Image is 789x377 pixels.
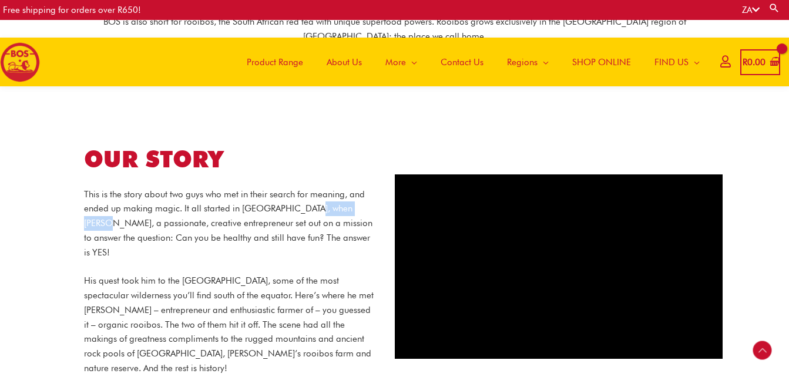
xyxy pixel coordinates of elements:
a: Regions [495,38,560,86]
nav: Site Navigation [226,38,711,86]
a: Search button [768,2,780,14]
h1: OUR STORY [84,143,377,176]
span: FIND US [654,45,689,80]
a: SHOP ONLINE [560,38,643,86]
span: Product Range [247,45,303,80]
a: More [374,38,429,86]
p: His quest took him to the [GEOGRAPHIC_DATA], some of the most spectacular wilderness you’ll find ... [84,274,377,375]
p: This is the story about two guys who met in their search for meaning, and ended up making magic. ... [84,187,377,260]
span: About Us [327,45,362,80]
span: Regions [507,45,538,80]
a: View Shopping Cart, empty [740,49,780,76]
a: ZA [742,5,760,15]
p: BOS is also short for rooibos, the South African red tea with unique superfood powers. Rooibos gr... [95,15,694,44]
a: About Us [315,38,374,86]
span: More [385,45,406,80]
bdi: 0.00 [743,57,766,68]
span: SHOP ONLINE [572,45,631,80]
a: Product Range [235,38,315,86]
iframe: Discover the Magic of Rooibos [395,174,723,359]
a: Contact Us [429,38,495,86]
span: R [743,57,747,68]
span: Contact Us [441,45,484,80]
